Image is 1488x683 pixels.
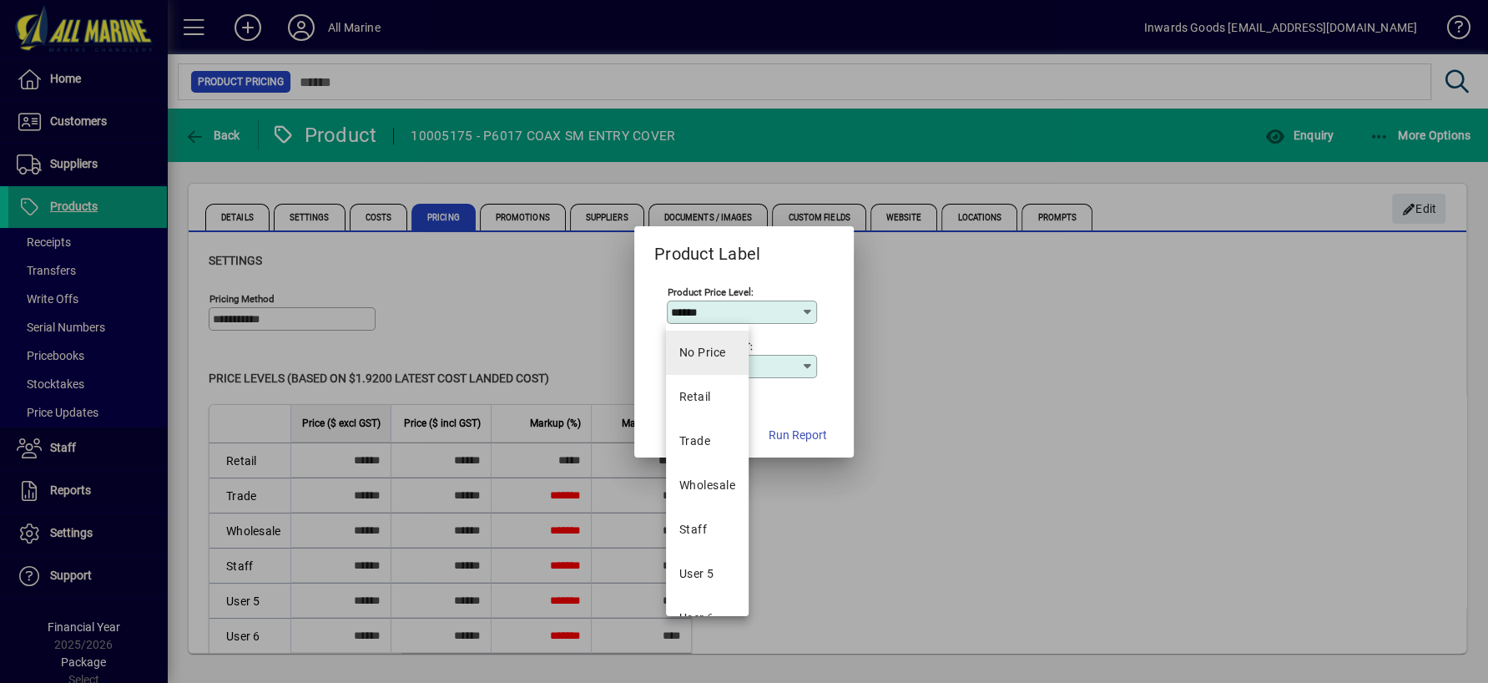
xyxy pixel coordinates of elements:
mat-option: User 5 [666,552,749,596]
button: Run Report [762,421,834,451]
div: User 5 [679,565,714,583]
div: Retail [679,388,711,406]
div: Trade [679,433,710,450]
mat-option: Retail [666,375,749,419]
div: User 6 [679,610,714,627]
mat-label: Product Price Level: [668,286,754,297]
mat-option: User 6 [666,596,749,640]
mat-option: Staff [666,508,749,552]
mat-option: Trade [666,419,749,463]
span: No Price [679,344,726,362]
mat-option: Wholesale [666,463,749,508]
div: Staff [679,521,707,539]
h2: Product Label [634,226,780,267]
span: Run Report [769,427,827,444]
div: Wholesale [679,477,735,494]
